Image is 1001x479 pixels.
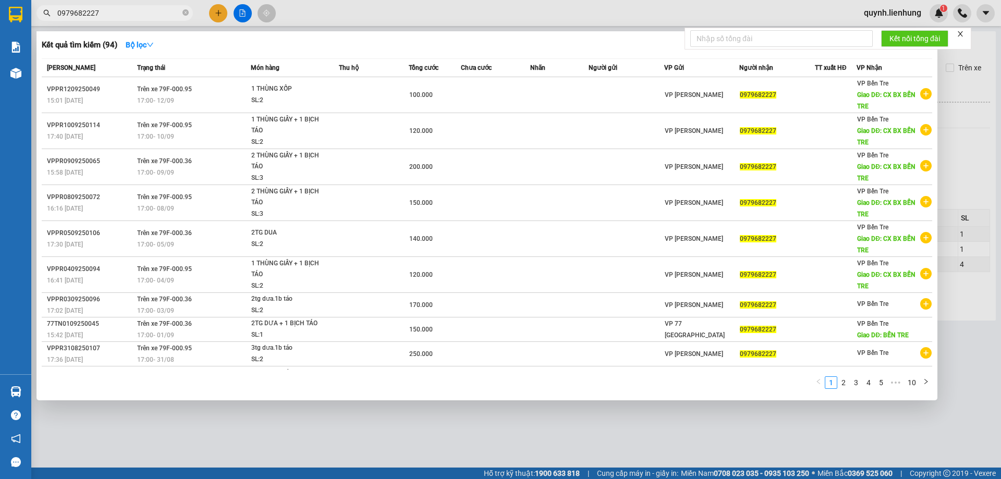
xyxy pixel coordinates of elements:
[137,205,174,212] span: 17:00 - 08/09
[47,264,134,275] div: VPPR0409250094
[137,265,192,273] span: Trên xe 79F-000.95
[47,343,134,354] div: VPPR3108250107
[117,36,162,53] button: Bộ lọcdown
[137,64,165,71] span: Trạng thái
[251,83,329,95] div: 1 THÙNG XỐP
[857,235,915,254] span: Giao DĐ: CX BX BẾN TRE
[409,64,438,71] span: Tổng cước
[251,293,329,305] div: 2tg dưa.1b táo
[812,376,825,389] li: Previous Page
[409,127,433,134] span: 120.000
[665,320,725,339] span: VP 77 [GEOGRAPHIC_DATA]
[923,378,929,385] span: right
[47,169,83,176] span: 15:58 [DATE]
[251,64,279,71] span: Món hàng
[875,376,887,389] li: 5
[251,318,329,329] div: 2TG DƯA + 1 BỊCH TÁO
[740,326,776,333] span: 0979682227
[857,224,888,231] span: VP Bến Tre
[251,305,329,316] div: SL: 2
[920,268,932,279] span: plus-circle
[47,156,134,167] div: VPPR0909250065
[251,186,329,208] div: 2 THÙNG GIẤY + 1 BỊCH TÁO
[875,377,887,388] a: 5
[409,235,433,242] span: 140.000
[251,280,329,292] div: SL: 2
[251,227,329,239] div: 2TG DUA
[825,377,837,388] a: 1
[47,192,134,203] div: VPPR0809250072
[589,64,617,71] span: Người gửi
[137,169,174,176] span: 17:00 - 09/09
[137,345,192,352] span: Trên xe 79F-000.95
[339,64,359,71] span: Thu hộ
[920,124,932,136] span: plus-circle
[887,376,904,389] li: Next 5 Pages
[47,277,83,284] span: 16:41 [DATE]
[137,133,174,140] span: 17:00 - 10/09
[137,331,174,339] span: 17:00 - 01/09
[530,64,545,71] span: Nhãn
[147,41,154,48] span: down
[9,7,22,22] img: logo-vxr
[251,354,329,365] div: SL: 2
[251,342,329,354] div: 3tg dưa.1b táo
[857,331,909,339] span: Giao DĐ: BẾN TRE
[47,331,83,339] span: 15:42 [DATE]
[857,199,915,218] span: Giao DĐ: CX BX BẾN TRE
[10,42,21,53] img: solution-icon
[57,7,180,19] input: Tìm tên, số ĐT hoặc mã đơn
[740,235,776,242] span: 0979682227
[881,30,948,47] button: Kết nối tổng đài
[665,91,723,99] span: VP [PERSON_NAME]
[251,329,329,341] div: SL: 1
[850,377,862,388] a: 3
[182,9,189,16] span: close-circle
[863,377,874,388] a: 4
[47,356,83,363] span: 17:36 [DATE]
[137,277,174,284] span: 17:00 - 04/09
[137,193,192,201] span: Trên xe 79F-000.95
[10,386,21,397] img: warehouse-icon
[47,133,83,140] span: 17:40 [DATE]
[740,271,776,278] span: 0979682227
[857,271,915,290] span: Giao DĐ: CX BX BẾN TRE
[920,298,932,310] span: plus-circle
[920,160,932,171] span: plus-circle
[857,91,915,110] span: Giao DĐ: CX BX BẾN TRE
[904,376,920,389] li: 10
[815,378,822,385] span: left
[665,235,723,242] span: VP [PERSON_NAME]
[690,30,873,47] input: Nhập số tổng đài
[409,326,433,333] span: 150.000
[182,8,189,18] span: close-circle
[137,229,192,237] span: Trên xe 79F-000.36
[47,228,134,239] div: VPPR0509250106
[251,208,329,220] div: SL: 3
[137,85,192,93] span: Trên xe 79F-000.95
[47,294,134,305] div: VPPR0309250096
[665,271,723,278] span: VP [PERSON_NAME]
[409,91,433,99] span: 100.000
[47,120,134,131] div: VPPR1009250114
[47,241,83,248] span: 17:30 [DATE]
[889,33,940,44] span: Kết nối tổng đài
[47,97,83,104] span: 15:01 [DATE]
[857,260,888,267] span: VP Bến Tre
[11,434,21,444] span: notification
[857,152,888,159] span: VP Bến Tre
[251,367,329,378] div: 1tg dưa.1b táo
[857,163,915,182] span: Giao DĐ: CX BX BẾN TRE
[857,349,888,357] span: VP Bến Tre
[11,457,21,467] span: message
[664,64,684,71] span: VP Gửi
[815,64,847,71] span: TT xuất HĐ
[862,376,875,389] li: 4
[857,300,888,308] span: VP Bến Tre
[665,301,723,309] span: VP [PERSON_NAME]
[47,205,83,212] span: 16:16 [DATE]
[857,188,888,195] span: VP Bến Tre
[740,163,776,170] span: 0979682227
[137,320,192,327] span: Trên xe 79F-000.36
[665,199,723,206] span: VP [PERSON_NAME]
